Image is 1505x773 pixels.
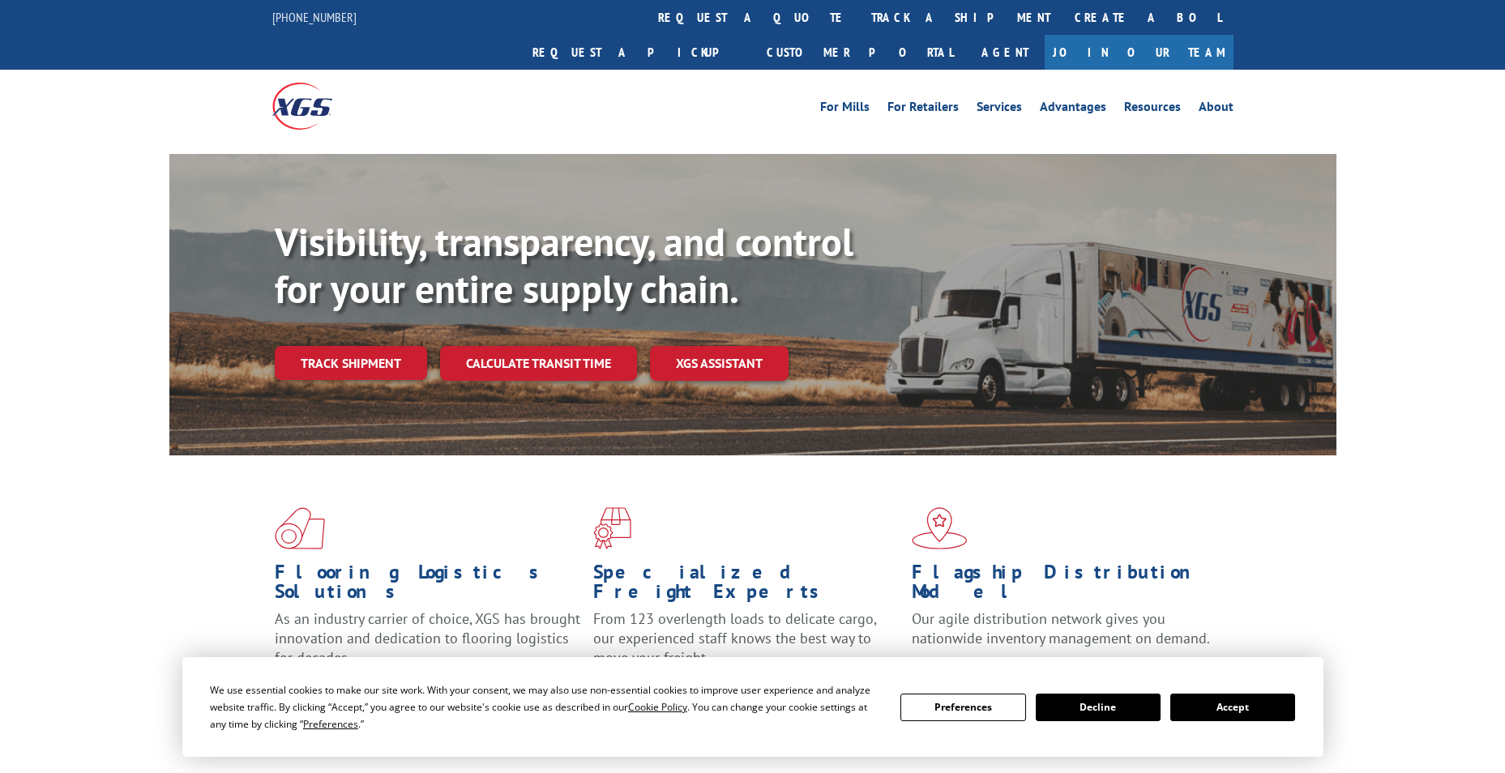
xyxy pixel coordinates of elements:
span: As an industry carrier of choice, XGS has brought innovation and dedication to flooring logistics... [275,609,580,667]
b: Visibility, transparency, and control for your entire supply chain. [275,216,853,314]
a: Track shipment [275,346,427,380]
a: For Retailers [887,100,959,118]
a: Calculate transit time [440,346,637,381]
h1: Specialized Freight Experts [593,562,900,609]
a: XGS ASSISTANT [650,346,789,381]
a: About [1199,100,1234,118]
span: Preferences [303,717,358,731]
a: [PHONE_NUMBER] [272,9,357,25]
h1: Flooring Logistics Solutions [275,562,581,609]
img: xgs-icon-focused-on-flooring-red [593,507,631,549]
div: Cookie Consent Prompt [182,657,1323,757]
button: Decline [1036,694,1161,721]
a: Request a pickup [520,35,755,70]
img: xgs-icon-total-supply-chain-intelligence-red [275,507,325,549]
img: xgs-icon-flagship-distribution-model-red [912,507,968,549]
span: Cookie Policy [628,700,687,714]
button: Preferences [900,694,1025,721]
div: We use essential cookies to make our site work. With your consent, we may also use non-essential ... [210,681,881,732]
h1: Flagship Distribution Model [912,562,1218,609]
a: Join Our Team [1045,35,1234,70]
button: Accept [1170,694,1295,721]
a: Agent [965,35,1045,70]
span: Our agile distribution network gives you nationwide inventory management on demand. [912,609,1210,647]
a: Customer Portal [755,35,965,70]
p: From 123 overlength loads to delicate cargo, our experienced staff knows the best way to move you... [593,609,900,681]
a: Advantages [1040,100,1106,118]
a: For Mills [820,100,870,118]
a: Resources [1124,100,1181,118]
a: Services [977,100,1022,118]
